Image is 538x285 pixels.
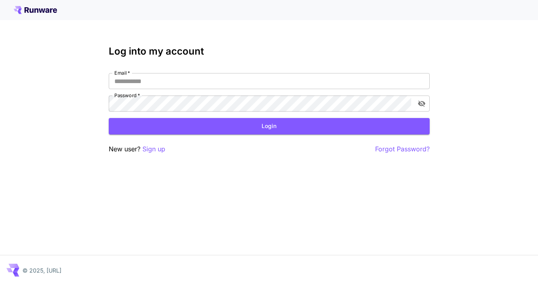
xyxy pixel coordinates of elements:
p: © 2025, [URL] [22,266,61,275]
button: Login [109,118,430,134]
label: Password [114,92,140,99]
button: Forgot Password? [375,144,430,154]
label: Email [114,69,130,76]
button: Sign up [142,144,165,154]
p: New user? [109,144,165,154]
button: toggle password visibility [414,96,429,111]
h3: Log into my account [109,46,430,57]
